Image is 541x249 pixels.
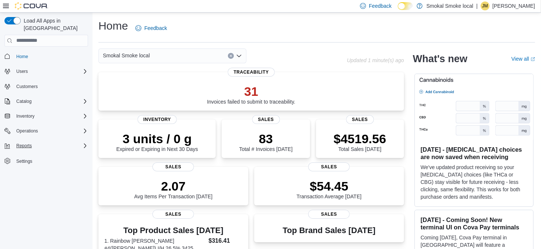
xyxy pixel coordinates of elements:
h3: Top Brand Sales [DATE] [283,226,376,235]
span: Reports [16,143,32,149]
span: Users [13,67,88,76]
div: Jennifer Mauney [481,1,490,10]
span: Users [16,68,28,74]
span: Smokal Smoke local [103,51,150,60]
span: Sales [308,162,350,171]
span: Catalog [13,97,88,106]
img: Cova [15,2,48,10]
p: Updated 1 minute(s) ago [347,57,404,63]
button: Reports [1,141,91,151]
button: Catalog [1,96,91,107]
button: Open list of options [236,53,242,59]
div: Total # Invoices [DATE] [239,131,292,152]
button: Catalog [13,97,34,106]
span: Feedback [144,24,167,32]
dd: $316.41 [209,236,242,245]
p: $4519.56 [334,131,386,146]
span: Home [16,54,28,60]
div: Avg Items Per Transaction [DATE] [134,179,212,199]
a: View allExternal link [511,56,535,62]
h3: Top Product Sales [DATE] [104,226,242,235]
button: Users [13,67,31,76]
h3: [DATE] - Coming Soon! New terminal UI on Cova Pay terminals [421,216,527,231]
span: Operations [16,128,38,134]
a: Feedback [132,21,170,36]
button: Customers [1,81,91,92]
svg: External link [531,57,535,61]
span: Settings [13,156,88,165]
span: Inventory [16,113,34,119]
button: Settings [1,155,91,166]
button: Clear input [228,53,234,59]
span: Home [13,52,88,61]
span: Catalog [16,98,31,104]
button: Operations [1,126,91,136]
h3: [DATE] - [MEDICAL_DATA] choices are now saved when receiving [421,146,527,161]
p: [PERSON_NAME] [493,1,535,10]
p: 3 units / 0 g [116,131,198,146]
span: Inventory [13,112,88,121]
p: We've updated product receiving so your [MEDICAL_DATA] choices (like THCa or CBG) stay visible fo... [421,164,527,201]
p: Smokal Smoke local [426,1,473,10]
h2: What's new [413,53,467,65]
p: | [476,1,478,10]
span: Customers [13,82,88,91]
a: Home [13,52,31,61]
span: Settings [16,158,32,164]
p: 31 [207,84,296,99]
span: Sales [346,115,374,124]
div: Invoices failed to submit to traceability. [207,84,296,105]
span: Sales [308,210,350,219]
span: Customers [16,84,38,90]
button: Operations [13,127,41,135]
span: Sales [152,210,194,219]
p: 2.07 [134,179,212,194]
a: Customers [13,82,41,91]
input: Dark Mode [398,2,413,10]
div: Transaction Average [DATE] [296,179,362,199]
span: JM [482,1,488,10]
button: Users [1,66,91,77]
nav: Complex example [4,48,88,186]
button: Reports [13,141,35,150]
button: Inventory [1,111,91,121]
div: Total Sales [DATE] [334,131,386,152]
span: Sales [252,115,280,124]
span: Feedback [369,2,392,10]
a: Settings [13,157,35,166]
button: Inventory [13,112,37,121]
p: $54.45 [296,179,362,194]
button: Home [1,51,91,62]
span: Sales [152,162,194,171]
span: Reports [13,141,88,150]
p: 83 [239,131,292,146]
span: Operations [13,127,88,135]
h1: Home [98,18,128,33]
span: Load All Apps in [GEOGRAPHIC_DATA] [21,17,88,32]
span: Inventory [137,115,177,124]
span: Traceability [228,68,275,77]
div: Expired or Expiring in Next 30 Days [116,131,198,152]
